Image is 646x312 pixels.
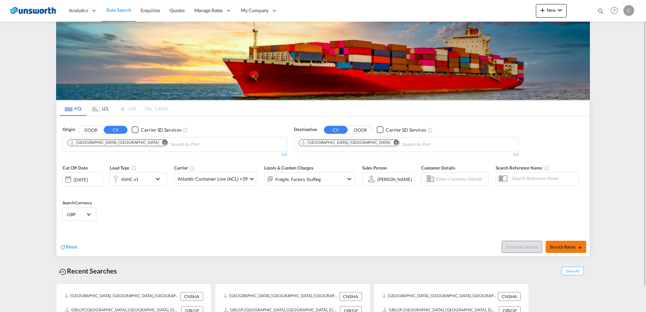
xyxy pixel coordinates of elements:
span: Search Rates [550,244,582,250]
span: Search Currency [63,200,92,205]
md-tab-item: LCL [87,101,114,116]
button: CY [324,126,348,134]
div: Shanghai, CNSHA [70,140,159,146]
button: DOOR [79,126,103,134]
span: Analytics [69,7,88,14]
button: CY [104,126,127,134]
button: DOOR [349,126,372,134]
md-icon: The selected Trucker/Carrierwill be displayed in the rate results If the rates are from another f... [190,165,195,171]
div: [PERSON_NAME] [377,177,412,182]
div: 40HC x1icon-chevron-down [110,172,167,186]
span: Origin [63,126,75,133]
md-chips-wrap: Chips container. Use arrow keys to select chips. [298,137,469,150]
span: Load Type [110,165,136,171]
md-tab-item: FCL [60,101,87,116]
div: CNSHA, Shanghai, China, Greater China & Far East Asia, Asia Pacific [382,292,496,301]
span: Atlantic Container Line (ACL) +39 [178,176,248,182]
div: [DATE] [74,177,88,183]
md-checkbox: Checkbox No Ink [132,126,181,133]
div: London Gateway Port, GBLGP [301,140,390,146]
button: icon-plus 400-fgNewicon-chevron-down [536,4,567,18]
div: icon-magnify [597,7,604,18]
button: Note: By default Schedule search will only considerorigin ports, destination ports and cut off da... [502,241,542,253]
img: LCL+%26+FCL+BACKGROUND.png [56,22,590,100]
div: Freight Factory Stuffing [275,175,321,184]
div: icon-refreshReset [60,243,77,251]
div: Carrier SD Services [141,127,181,133]
div: 1/3 [294,152,519,158]
md-icon: Unchecked: Search for CY (Container Yard) services for all selected carriers.Checked : Search for... [427,127,433,133]
span: Sales Person [362,165,387,171]
span: New [539,7,564,13]
input: Chips input. [171,139,235,150]
div: CNSHA, Shanghai, China, Greater China & Far East Asia, Asia Pacific [223,292,338,301]
span: Rate Search [106,7,131,13]
div: OriginDOOR CY Checkbox No InkUnchecked: Search for CY (Container Yard) services for all selected ... [56,116,590,256]
md-icon: icon-arrow-right [577,245,582,250]
span: Enquiries [141,7,160,13]
div: Press delete to remove this chip. [301,140,392,146]
div: Recent Searches [56,263,120,279]
span: Carrier [174,165,195,171]
span: My Company [241,7,269,14]
md-chips-wrap: Chips container. Use arrow keys to select chips. [66,137,238,150]
md-icon: icon-chevron-down [556,6,564,14]
span: Reset [66,244,77,250]
input: Chips input. [402,139,466,150]
div: CNSHA, Shanghai, China, Greater China & Far East Asia, Asia Pacific [65,292,179,301]
div: 1/3 [63,152,287,158]
div: CNSHA [339,292,362,301]
md-icon: icon-magnify [597,7,604,15]
img: 3748d800213711f08852f18dcb6d8936.jpg [10,3,56,18]
md-checkbox: Checkbox No Ink [377,126,426,133]
md-icon: icon-plus 400-fg [539,6,547,14]
span: Help [608,5,620,16]
md-pagination-wrapper: Use the left and right arrow keys to navigate between tabs [60,101,168,116]
div: C [623,5,634,16]
input: Search Reference Name [508,173,578,183]
div: [DATE] [63,172,103,186]
div: CNSHA [180,292,203,301]
span: Locals & Custom Charges [264,165,314,171]
span: GBP [67,211,86,217]
md-select: Select Currency: £ GBPUnited Kingdom Pound [66,209,93,219]
span: Customer Details [421,165,455,171]
div: 40HC x1 [121,175,139,184]
md-icon: icon-information-outline [131,165,136,171]
span: Manage Rates [194,7,223,14]
span: Destination [294,126,317,133]
span: Search Reference Name [496,165,549,171]
div: Carrier SD Services [386,127,426,133]
button: Search Ratesicon-arrow-right [546,241,586,253]
md-icon: icon-chevron-down [345,175,353,183]
div: Press delete to remove this chip. [70,140,160,146]
div: CNSHA [498,292,521,301]
md-icon: icon-backup-restore [59,268,67,276]
md-icon: icon-refresh [60,244,66,250]
button: Remove [389,140,399,147]
md-icon: Your search will be saved by the below given name [544,165,549,171]
div: Help [608,5,623,17]
input: Enter Customer Details [436,174,487,184]
span: Quotes [170,7,184,13]
md-icon: Unchecked: Search for CY (Container Yard) services for all selected carriers.Checked : Search for... [182,127,188,133]
md-icon: icon-chevron-down [154,175,165,183]
span: Cut Off Date [63,165,88,171]
md-select: Sales Person: Cesar Caicedo [377,174,413,184]
span: Show All [562,267,584,275]
md-datepicker: Select [63,186,68,195]
div: Freight Factory Stuffingicon-chevron-down [264,172,355,186]
button: Remove [157,140,168,147]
